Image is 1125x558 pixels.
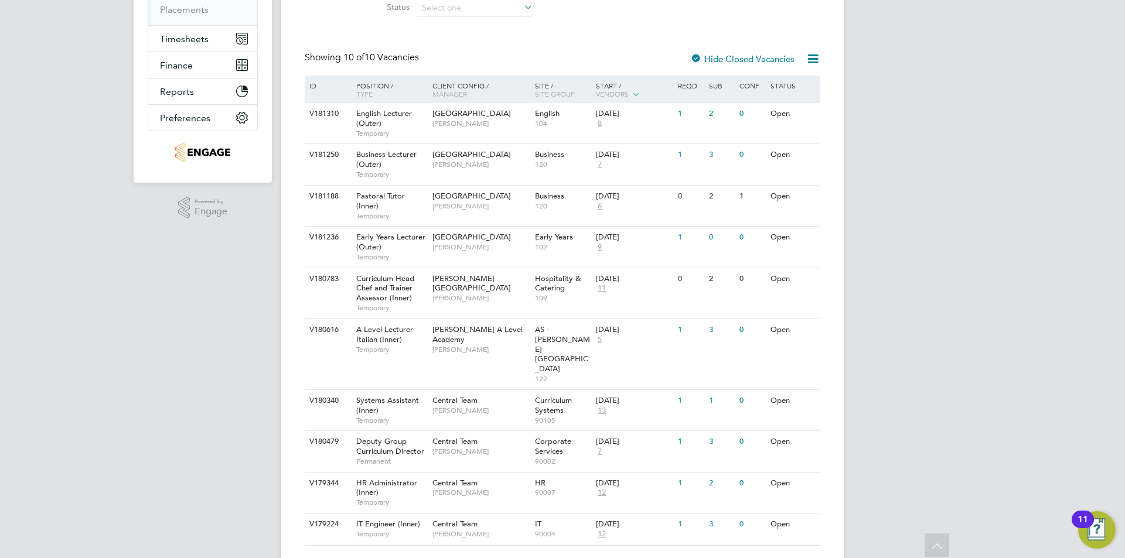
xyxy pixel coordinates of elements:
[356,211,427,221] span: Temporary
[535,457,591,466] span: 90002
[737,390,767,412] div: 0
[706,227,737,248] div: 0
[596,191,672,201] div: [DATE]
[768,103,819,125] div: Open
[768,227,819,248] div: Open
[596,325,672,335] div: [DATE]
[706,431,737,453] div: 3
[432,447,529,456] span: [PERSON_NAME]
[432,436,478,446] span: Central Team
[356,529,427,539] span: Temporary
[160,4,209,15] a: Placements
[768,514,819,535] div: Open
[432,478,478,488] span: Central Team
[148,26,257,52] button: Timesheets
[432,201,529,211] span: [PERSON_NAME]
[306,76,347,95] div: ID
[596,335,604,345] span: 5
[675,103,705,125] div: 1
[675,390,705,412] div: 1
[356,519,420,529] span: IT Engineer (Inner)
[706,473,737,494] div: 2
[596,89,629,98] span: Vendors
[596,119,604,129] span: 8
[356,498,427,507] span: Temporary
[432,488,529,497] span: [PERSON_NAME]
[432,324,523,344] span: [PERSON_NAME] A Level Academy
[356,395,419,415] span: Systems Assistant (Inner)
[535,201,591,211] span: 120
[690,53,795,64] label: Hide Closed Vacancies
[675,227,705,248] div: 1
[432,160,529,169] span: [PERSON_NAME]
[429,76,532,104] div: Client Config /
[356,89,373,98] span: Type
[535,119,591,128] span: 104
[356,191,405,211] span: Pastoral Tutor (Inner)
[356,478,417,498] span: HR Administrator (Inner)
[356,273,414,303] span: Curriculum Head Chef and Trainer Assessor (Inner)
[356,129,427,138] span: Temporary
[675,514,705,535] div: 1
[596,529,608,539] span: 12
[175,143,230,162] img: jambo-logo-retina.png
[535,273,581,293] span: Hospitality & Catering
[675,431,705,453] div: 1
[535,519,541,529] span: IT
[737,268,767,290] div: 0
[356,149,417,169] span: Business Lecturer (Outer)
[306,431,347,453] div: V180479
[356,436,424,456] span: Deputy Group Curriculum Director
[432,519,478,529] span: Central Team
[432,242,529,252] span: [PERSON_NAME]
[535,242,591,252] span: 102
[535,324,590,374] span: AS - [PERSON_NAME][GEOGRAPHIC_DATA]
[432,232,511,242] span: [GEOGRAPHIC_DATA]
[535,232,573,242] span: Early Years
[596,519,672,529] div: [DATE]
[706,103,737,125] div: 2
[535,108,560,118] span: English
[432,89,467,98] span: Manager
[432,108,511,118] span: [GEOGRAPHIC_DATA]
[178,197,228,219] a: Powered byEngage
[596,109,672,119] div: [DATE]
[305,52,421,64] div: Showing
[768,473,819,494] div: Open
[306,144,347,166] div: V181250
[432,119,529,128] span: [PERSON_NAME]
[596,396,672,406] div: [DATE]
[706,186,737,207] div: 2
[675,319,705,341] div: 1
[596,242,604,252] span: 9
[148,143,258,162] a: Go to home page
[306,268,347,290] div: V180783
[535,478,546,488] span: HR
[356,108,412,128] span: English Lecturer (Outer)
[737,76,767,95] div: Conf
[356,303,427,313] span: Temporary
[1078,511,1116,549] button: Open Resource Center, 11 new notifications
[160,86,194,97] span: Reports
[535,529,591,539] span: 90004
[596,274,672,284] div: [DATE]
[535,374,591,384] span: 122
[432,395,478,405] span: Central Team
[356,252,427,262] span: Temporary
[432,273,511,293] span: [PERSON_NAME][GEOGRAPHIC_DATA]
[596,488,608,498] span: 12
[768,268,819,290] div: Open
[432,406,529,415] span: [PERSON_NAME]
[432,293,529,303] span: [PERSON_NAME]
[768,186,819,207] div: Open
[768,76,819,95] div: Status
[596,201,604,211] span: 6
[706,514,737,535] div: 3
[675,76,705,95] div: Reqd
[432,529,529,539] span: [PERSON_NAME]
[160,60,193,71] span: Finance
[306,390,347,412] div: V180340
[675,144,705,166] div: 1
[596,160,604,170] span: 7
[535,149,564,159] span: Business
